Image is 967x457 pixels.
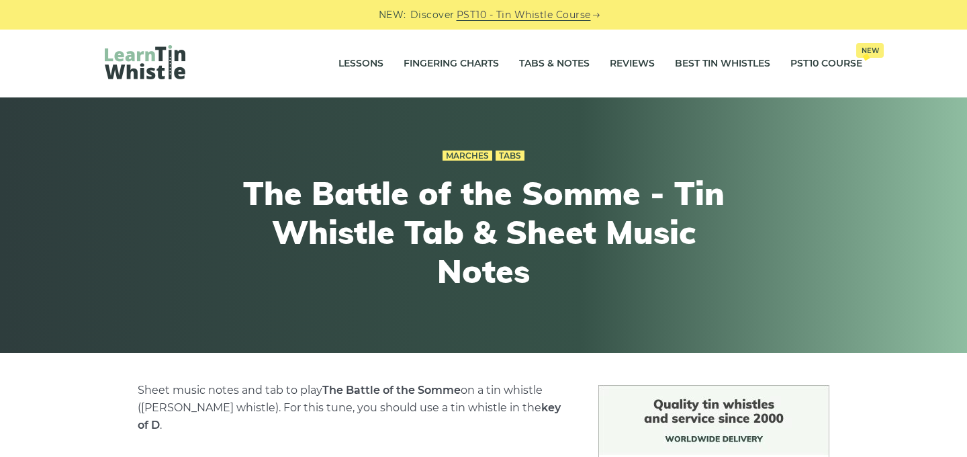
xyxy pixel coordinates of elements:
a: Lessons [338,47,383,81]
a: Tabs & Notes [519,47,590,81]
a: Marches [443,151,492,161]
strong: The Battle of the Somme [322,384,461,397]
a: Fingering Charts [404,47,499,81]
span: New [856,43,884,58]
img: LearnTinWhistle.com [105,45,185,79]
a: Best Tin Whistles [675,47,770,81]
a: PST10 CourseNew [790,47,862,81]
a: Tabs [496,151,524,161]
p: Sheet music notes and tab to play on a tin whistle ([PERSON_NAME] whistle). For this tune, you sh... [138,382,566,434]
a: Reviews [610,47,655,81]
h1: The Battle of the Somme - Tin Whistle Tab & Sheet Music Notes [236,174,731,290]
